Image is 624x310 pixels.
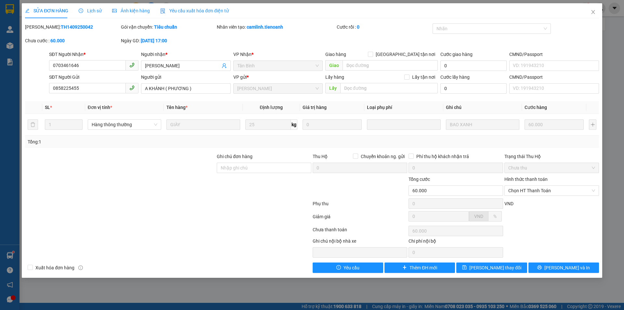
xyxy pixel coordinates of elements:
[160,8,229,13] span: Yêu cầu xuất hóa đơn điện tử
[456,263,527,273] button: save[PERSON_NAME] thay đổi
[45,105,50,110] span: SL
[49,51,138,58] div: SĐT Người Nhận
[154,24,177,30] b: Tiêu chuẩn
[25,8,30,13] span: edit
[233,74,323,81] div: VP gửi
[217,163,311,173] input: Ghi chú đơn hàng
[129,85,135,90] span: phone
[337,23,431,31] div: Cước rồi :
[160,8,165,14] img: icon
[325,74,344,80] span: Lấy hàng
[402,265,407,270] span: plus
[343,60,438,71] input: Dọc đường
[33,264,77,271] span: Xuất hóa đơn hàng
[79,8,83,13] span: clock-circle
[233,52,252,57] span: VP Nhận
[340,83,438,93] input: Dọc đường
[325,83,340,93] span: Lấy
[25,23,120,31] div: [PERSON_NAME]:
[121,23,215,31] div: Gói vận chuyển:
[25,8,68,13] span: SỬA ĐƠN HÀNG
[358,153,407,160] span: Chuyển khoản ng. gửi
[409,264,437,271] span: Thêm ĐH mới
[50,38,65,43] b: 60.000
[141,74,230,81] div: Người gửi
[364,101,443,114] th: Loại phụ phí
[474,214,483,219] span: VND
[357,24,359,30] b: 0
[237,84,319,93] span: Cư Kuin
[312,213,408,224] div: Giảm giá
[344,264,359,271] span: Yêu cầu
[166,119,240,130] input: VD: Bàn, Ghế
[584,3,602,21] button: Close
[528,263,599,273] button: printer[PERSON_NAME] và In
[312,200,408,211] div: Phụ thu
[129,62,135,68] span: phone
[525,119,584,130] input: 0
[504,201,513,206] span: VND
[384,263,455,273] button: plusThêm ĐH mới
[525,105,547,110] span: Cước hàng
[217,154,253,159] label: Ghi chú đơn hàng
[509,74,599,81] div: CMND/Passport
[446,119,519,130] input: Ghi Chú
[440,74,470,80] label: Cước lấy hàng
[504,177,548,182] label: Hình thức thanh toán
[141,38,167,43] b: [DATE] 17:00
[237,61,319,71] span: Tân Bình
[313,263,383,273] button: exclamation-circleYêu cầu
[78,265,83,270] span: info-circle
[504,153,599,160] div: Trạng thái Thu Hộ
[260,105,283,110] span: Định lượng
[312,226,408,237] div: Chưa thanh toán
[537,265,542,270] span: printer
[469,264,521,271] span: [PERSON_NAME] thay đổi
[325,52,346,57] span: Giao hàng
[121,37,215,44] div: Ngày GD:
[544,264,590,271] span: [PERSON_NAME] và In
[92,120,157,129] span: Hàng thông thường
[373,51,438,58] span: [GEOGRAPHIC_DATA] tận nơi
[247,24,283,30] b: camlinh.tienoanh
[591,9,596,15] span: close
[440,52,473,57] label: Cước giao hàng
[112,8,117,13] span: picture
[313,154,328,159] span: Thu Hộ
[508,163,595,173] span: Chưa thu
[217,23,335,31] div: Nhân viên tạo:
[414,153,472,160] span: Phí thu hộ khách nhận trả
[222,63,227,68] span: user-add
[88,105,112,110] span: Đơn vị tính
[291,119,297,130] span: kg
[508,186,595,195] span: Chọn HT Thanh Toán
[303,119,362,130] input: 0
[166,105,188,110] span: Tên hàng
[49,74,138,81] div: SĐT Người Gửi
[79,8,102,13] span: Lịch sử
[509,51,599,58] div: CMND/Passport
[440,83,507,94] input: Cước lấy hàng
[303,105,327,110] span: Giá trị hàng
[589,119,596,130] button: plus
[409,237,503,247] div: Chi phí nội bộ
[443,101,522,114] th: Ghi chú
[462,265,467,270] span: save
[25,37,120,44] div: Chưa cước :
[409,177,430,182] span: Tổng cước
[28,119,38,130] button: delete
[28,138,241,145] div: Tổng: 1
[61,24,93,30] b: TH1409250042
[336,265,341,270] span: exclamation-circle
[112,8,150,13] span: Ảnh kiện hàng
[325,60,343,71] span: Giao
[440,61,507,71] input: Cước giao hàng
[493,214,497,219] span: %
[313,237,407,247] div: Ghi chú nội bộ nhà xe
[141,51,230,58] div: Người nhận
[409,74,438,81] span: Lấy tận nơi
